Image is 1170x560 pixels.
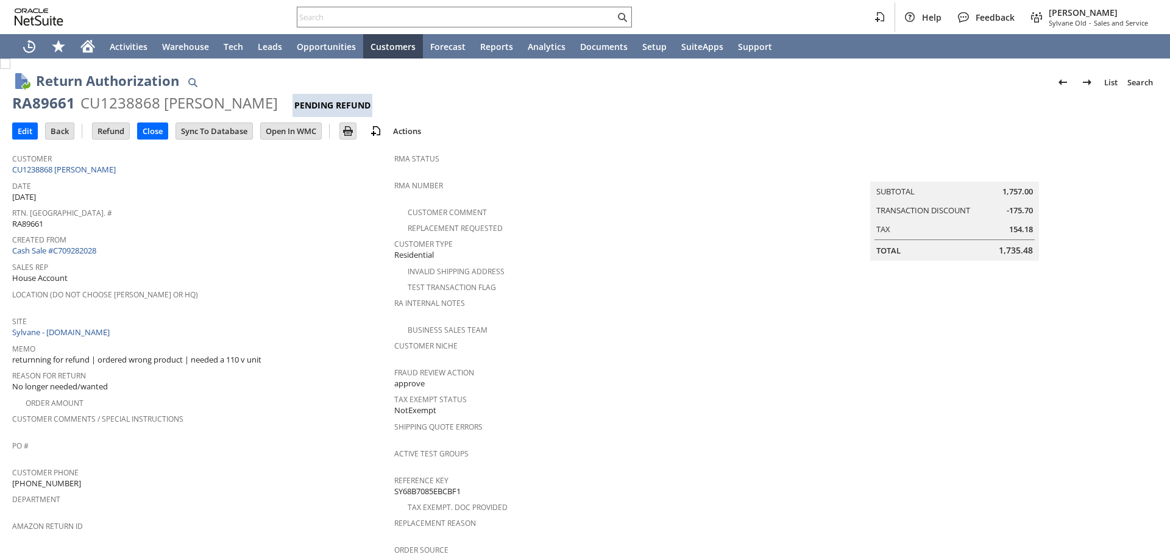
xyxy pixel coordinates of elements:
[12,467,79,478] a: Customer Phone
[12,354,261,366] span: returnning for refund | ordered wrong product | needed a 110 v unit
[12,208,112,218] a: Rtn. [GEOGRAPHIC_DATA]. #
[674,34,731,58] a: SuiteApps
[12,235,66,245] a: Created From
[580,41,628,52] span: Documents
[250,34,289,58] a: Leads
[12,414,183,424] a: Customer Comments / Special Instructions
[297,41,356,52] span: Opportunities
[51,39,66,54] svg: Shortcuts
[73,34,102,58] a: Home
[110,41,147,52] span: Activities
[297,10,615,24] input: Search
[12,191,36,203] span: [DATE]
[394,394,467,405] a: Tax Exempt Status
[12,93,75,113] div: RA89661
[363,34,423,58] a: Customers
[36,71,179,91] h1: Return Authorization
[289,34,363,58] a: Opportunities
[394,405,436,416] span: NotExempt
[423,34,473,58] a: Forecast
[1080,75,1094,90] img: Next
[1055,75,1070,90] img: Previous
[876,186,915,197] a: Subtotal
[922,12,941,23] span: Help
[12,218,43,230] span: RA89661
[1049,7,1148,18] span: [PERSON_NAME]
[394,249,434,261] span: Residential
[12,272,68,284] span: House Account
[480,41,513,52] span: Reports
[394,378,425,389] span: approve
[80,39,95,54] svg: Home
[876,224,890,235] a: Tax
[12,441,29,451] a: PO #
[1099,73,1122,92] a: List
[738,41,772,52] span: Support
[520,34,573,58] a: Analytics
[635,34,674,58] a: Setup
[26,398,83,408] a: Order Amount
[528,41,565,52] span: Analytics
[1049,18,1087,27] span: Sylvane Old
[394,448,469,459] a: Active Test Groups
[46,123,74,139] input: Back
[394,475,448,486] a: Reference Key
[1009,224,1033,235] span: 154.18
[394,422,483,432] a: Shipping Quote Errors
[999,244,1033,257] span: 1,735.48
[80,93,278,113] div: CU1238868 [PERSON_NAME]
[473,34,520,58] a: Reports
[155,34,216,58] a: Warehouse
[408,223,503,233] a: Replacement Requested
[394,298,465,308] a: RA Internal Notes
[341,124,355,138] img: Print
[12,164,119,175] a: CU1238868 [PERSON_NAME]
[12,289,198,300] a: Location (Do Not Choose [PERSON_NAME] or HQ)
[12,381,108,392] span: No longer needed/wanted
[12,262,48,272] a: Sales Rep
[369,124,383,138] img: add-record.svg
[976,12,1015,23] span: Feedback
[12,521,83,531] a: Amazon Return ID
[12,245,96,256] a: Cash Sale #C709282028
[408,282,496,292] a: Test Transaction Flag
[12,494,60,505] a: Department
[1089,18,1091,27] span: -
[681,41,723,52] span: SuiteApps
[12,154,52,164] a: Customer
[394,518,476,528] a: Replacement reason
[573,34,635,58] a: Documents
[408,266,505,277] a: Invalid Shipping Address
[394,486,461,497] span: SY68B7085EBCBF1
[12,327,113,338] a: Sylvane - [DOMAIN_NAME]
[15,34,44,58] a: Recent Records
[12,370,86,381] a: Reason For Return
[340,123,356,139] input: Print
[15,9,63,26] svg: logo
[876,245,901,256] a: Total
[12,181,31,191] a: Date
[224,41,243,52] span: Tech
[870,162,1039,182] caption: Summary
[731,34,779,58] a: Support
[102,34,155,58] a: Activities
[138,123,168,139] input: Close
[44,34,73,58] div: Shortcuts
[1122,73,1158,92] a: Search
[876,205,970,216] a: Transaction Discount
[162,41,209,52] span: Warehouse
[408,207,487,218] a: Customer Comment
[185,75,200,90] img: Quick Find
[12,478,81,489] span: [PHONE_NUMBER]
[394,239,453,249] a: Customer Type
[394,341,458,351] a: Customer Niche
[394,180,443,191] a: RMA Number
[216,34,250,58] a: Tech
[394,154,439,164] a: RMA Status
[93,123,129,139] input: Refund
[370,41,416,52] span: Customers
[13,123,37,139] input: Edit
[12,344,35,354] a: Memo
[258,41,282,52] span: Leads
[12,316,27,327] a: Site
